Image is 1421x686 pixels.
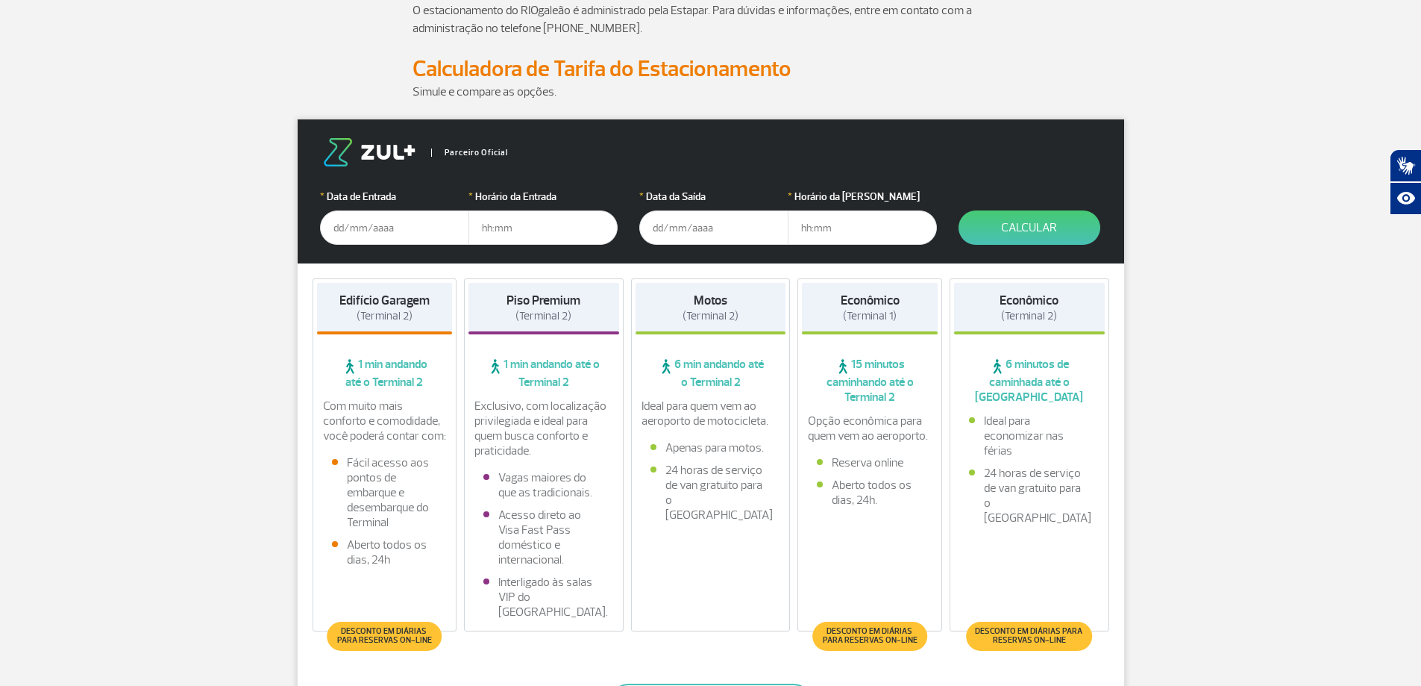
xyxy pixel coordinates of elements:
p: O estacionamento do RIOgaleão é administrado pela Estapar. Para dúvidas e informações, entre em c... [413,1,1009,37]
input: dd/mm/aaaa [639,211,788,245]
p: Simule e compare as opções. [413,83,1009,101]
span: Desconto em diárias para reservas on-line [973,627,1085,645]
img: logo-zul.png [320,138,418,166]
li: Fácil acesso aos pontos de embarque e desembarque do Terminal [332,455,438,530]
strong: Edifício Garagem [339,293,430,308]
input: hh:mm [468,211,618,245]
li: Vagas maiores do que as tradicionais. [483,470,604,500]
button: Calcular [959,211,1100,245]
li: Aberto todos os dias, 24h [332,537,438,567]
li: 24 horas de serviço de van gratuito para o [GEOGRAPHIC_DATA] [969,466,1090,526]
span: 6 minutos de caminhada até o [GEOGRAPHIC_DATA] [954,357,1105,405]
li: Interligado às salas VIP do [GEOGRAPHIC_DATA]. [483,575,604,620]
strong: Motos [694,293,727,308]
span: (Terminal 2) [357,309,413,323]
p: Exclusivo, com localização privilegiada e ideal para quem busca conforto e praticidade. [474,399,613,458]
p: Ideal para quem vem ao aeroporto de motocicleta. [642,399,780,428]
strong: Piso Premium [506,293,580,308]
span: 15 minutos caminhando até o Terminal 2 [802,357,938,405]
p: Opção econômica para quem vem ao aeroporto. [808,414,932,443]
span: (Terminal 2) [515,309,571,323]
h2: Calculadora de Tarifa do Estacionamento [413,55,1009,83]
input: hh:mm [788,211,937,245]
span: (Terminal 2) [1001,309,1057,323]
div: Plugin de acessibilidade da Hand Talk. [1390,149,1421,215]
label: Data da Saída [639,189,788,205]
li: 24 horas de serviço de van gratuito para o [GEOGRAPHIC_DATA] [650,463,771,523]
p: Com muito mais conforto e comodidade, você poderá contar com: [323,399,447,443]
button: Abrir tradutor de língua de sinais. [1390,149,1421,182]
strong: Econômico [841,293,900,308]
span: 1 min andando até o Terminal 2 [317,357,453,390]
span: (Terminal 2) [683,309,738,323]
span: Desconto em diárias para reservas on-line [820,627,919,645]
li: Apenas para motos. [650,440,771,455]
li: Acesso direto ao Visa Fast Pass doméstico e internacional. [483,508,604,567]
input: dd/mm/aaaa [320,211,469,245]
strong: Econômico [1000,293,1058,308]
label: Data de Entrada [320,189,469,205]
li: Ideal para economizar nas férias [969,414,1090,458]
li: Reserva online [817,455,923,470]
button: Abrir recursos assistivos. [1390,182,1421,215]
li: Aberto todos os dias, 24h. [817,478,923,508]
span: Parceiro Oficial [431,149,508,157]
label: Horário da [PERSON_NAME] [788,189,937,205]
span: Desconto em diárias para reservas on-line [335,627,434,645]
label: Horário da Entrada [468,189,618,205]
span: 1 min andando até o Terminal 2 [468,357,619,390]
span: (Terminal 1) [843,309,897,323]
span: 6 min andando até o Terminal 2 [636,357,786,390]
